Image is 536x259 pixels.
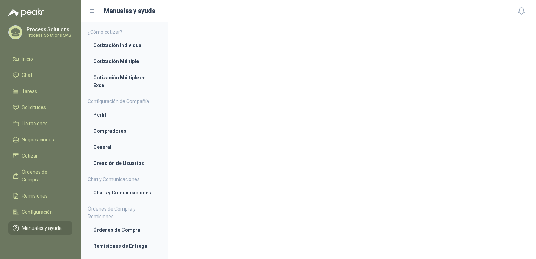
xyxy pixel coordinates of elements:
a: Licitaciones [8,117,72,130]
a: Creación de Usuarios [88,157,161,170]
a: General [88,140,161,154]
h4: ¿Cómo cotizar? [88,28,161,36]
a: Remisiones de Entrega [88,239,161,253]
span: Solicitudes [22,104,46,111]
span: Órdenes de Compra [22,168,66,184]
span: Negociaciones [22,136,54,144]
a: Configuración [8,205,72,219]
li: General [93,143,155,151]
a: Inicio [8,52,72,66]
h4: Chat y Comunicaciones [88,175,161,183]
a: Órdenes de Compra [8,165,72,186]
a: Solicitudes [8,101,72,114]
span: Remisiones [22,192,48,200]
span: Configuración [22,208,53,216]
li: Cotización Múltiple en Excel [93,74,155,89]
a: Cotización Múltiple [88,55,161,68]
p: Process Solutions [27,27,71,32]
span: Cotizar [22,152,38,160]
span: Licitaciones [22,120,48,127]
h4: Configuración de Compañía [88,98,161,105]
a: Chat [8,68,72,82]
a: Cotización Individual [88,39,161,52]
a: Manuales y ayuda [8,221,72,235]
span: Inicio [22,55,33,63]
li: Chats y Comunicaciones [93,189,155,197]
span: Tareas [22,87,37,95]
li: Órdenes de Compra [93,226,155,234]
li: Cotización Individual [93,41,155,49]
a: Perfil [88,108,161,121]
a: Cotizar [8,149,72,162]
h4: Órdenes de Compra y Remisiones [88,205,161,220]
a: Tareas [8,85,72,98]
li: Compradores [93,127,155,135]
p: Process Solutions SAS [27,33,71,38]
a: Órdenes de Compra [88,223,161,237]
h1: Manuales y ayuda [104,6,155,16]
a: Remisiones [8,189,72,202]
span: Manuales y ayuda [22,224,62,232]
a: Cotización Múltiple en Excel [88,71,161,92]
li: Remisiones de Entrega [93,242,155,250]
li: Perfil [93,111,155,119]
span: Chat [22,71,32,79]
a: Compradores [88,124,161,138]
li: Cotización Múltiple [93,58,155,65]
li: Creación de Usuarios [93,159,155,167]
img: Logo peakr [8,8,44,17]
a: Negociaciones [8,133,72,146]
a: Chats y Comunicaciones [88,186,161,199]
